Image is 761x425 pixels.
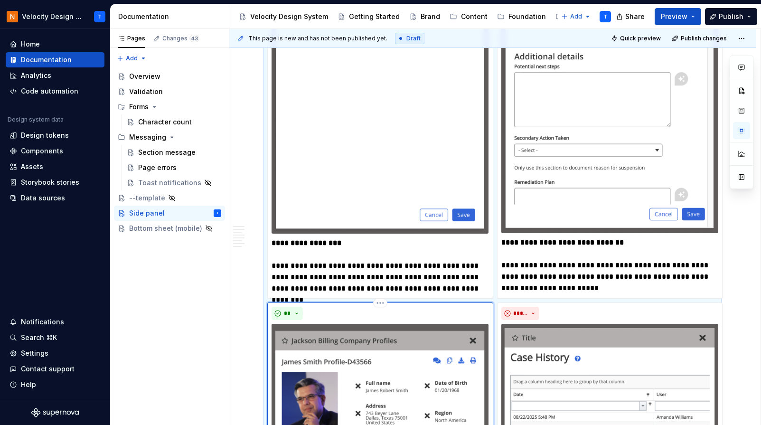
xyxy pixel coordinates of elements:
[129,208,165,218] div: Side panel
[6,84,104,99] a: Code automation
[6,377,104,392] button: Help
[6,346,104,361] a: Settings
[421,12,440,21] div: Brand
[216,208,219,218] div: T
[655,8,701,25] button: Preview
[129,132,166,142] div: Messaging
[349,12,400,21] div: Getting Started
[6,68,104,83] a: Analytics
[123,160,225,175] a: Page errors
[21,39,40,49] div: Home
[21,193,65,203] div: Data sources
[21,317,64,327] div: Notifications
[138,117,192,127] div: Character count
[6,143,104,159] a: Components
[21,333,57,342] div: Search ⌘K
[552,9,613,24] a: Components
[21,131,69,140] div: Design tokens
[114,84,225,99] a: Validation
[21,162,43,171] div: Assets
[21,86,78,96] div: Code automation
[21,55,72,65] div: Documentation
[461,12,488,21] div: Content
[6,159,104,174] a: Assets
[114,221,225,236] a: Bottom sheet (mobile)
[405,9,444,24] a: Brand
[248,35,387,42] span: This page is new and has not been published yet.
[114,130,225,145] div: Messaging
[118,35,145,42] div: Pages
[681,35,727,42] span: Publish changes
[114,52,150,65] button: Add
[98,13,102,20] div: T
[129,87,163,96] div: Validation
[7,11,18,22] img: bb28370b-b938-4458-ba0e-c5bddf6d21d4.png
[162,35,199,42] div: Changes
[126,55,138,62] span: Add
[8,116,64,123] div: Design system data
[6,330,104,345] button: Search ⌘K
[2,6,108,27] button: Velocity Design System by NAVEXT
[570,13,582,20] span: Add
[123,145,225,160] a: Section message
[625,12,645,21] span: Share
[406,35,421,42] span: Draft
[611,8,651,25] button: Share
[446,9,491,24] a: Content
[21,71,51,80] div: Analytics
[6,314,104,330] button: Notifications
[114,206,225,221] a: Side panelT
[123,114,225,130] a: Character count
[334,9,404,24] a: Getting Started
[620,35,661,42] span: Quick preview
[129,193,165,203] div: --template
[129,224,202,233] div: Bottom sheet (mobile)
[250,12,328,21] div: Velocity Design System
[6,175,104,190] a: Storybook stories
[21,364,75,374] div: Contact support
[31,408,79,417] svg: Supernova Logo
[719,12,743,21] span: Publish
[235,9,332,24] a: Velocity Design System
[6,52,104,67] a: Documentation
[493,9,550,24] a: Foundation
[661,12,687,21] span: Preview
[118,12,225,21] div: Documentation
[705,8,757,25] button: Publish
[6,128,104,143] a: Design tokens
[22,12,83,21] div: Velocity Design System by NAVEX
[558,10,594,23] button: Add
[6,361,104,377] button: Contact support
[129,72,160,81] div: Overview
[138,163,177,172] div: Page errors
[189,35,199,42] span: 43
[235,7,556,26] div: Page tree
[21,146,63,156] div: Components
[21,178,79,187] div: Storybook stories
[114,190,225,206] a: --template
[608,32,665,45] button: Quick preview
[129,102,149,112] div: Forms
[21,349,48,358] div: Settings
[6,190,104,206] a: Data sources
[114,99,225,114] div: Forms
[603,13,607,20] div: T
[138,148,196,157] div: Section message
[508,12,546,21] div: Foundation
[114,69,225,236] div: Page tree
[138,178,201,188] div: Toast notifications
[669,32,731,45] button: Publish changes
[6,37,104,52] a: Home
[114,69,225,84] a: Overview
[123,175,225,190] a: Toast notifications
[21,380,36,389] div: Help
